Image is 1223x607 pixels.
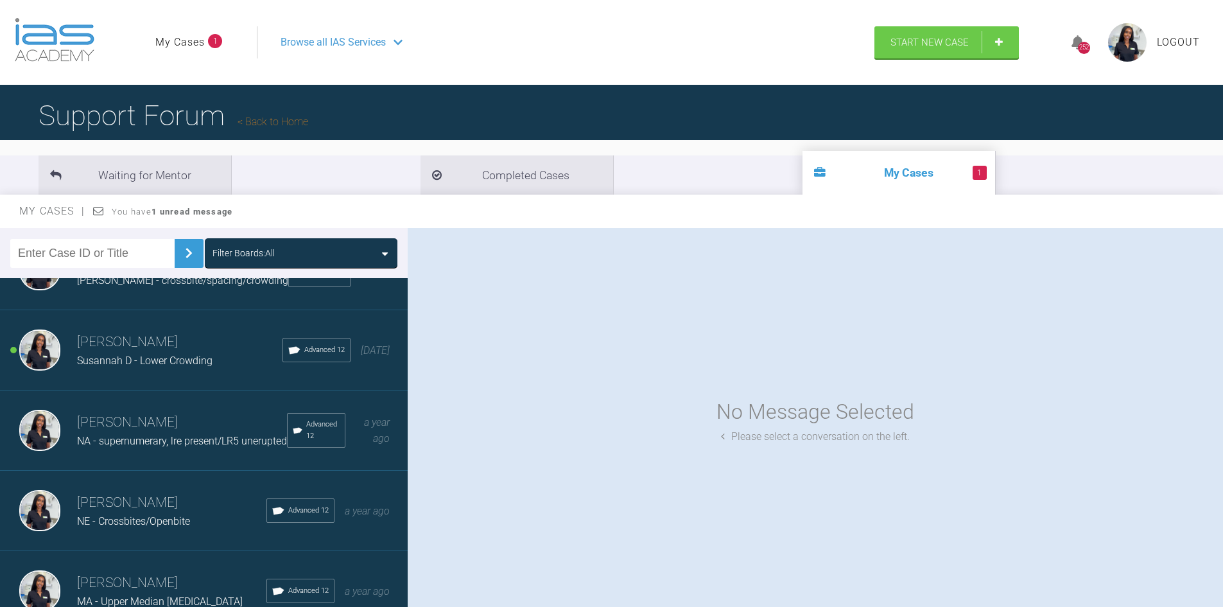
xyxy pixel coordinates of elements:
div: Please select a conversation on the left. [721,428,910,445]
img: Mariam Samra [19,490,60,531]
a: Start New Case [874,26,1019,58]
span: NA - supernumerary, lre present/LR5 unerupted [77,435,287,447]
img: Mariam Samra [19,410,60,451]
a: Logout [1157,34,1200,51]
h1: Support Forum [39,93,308,138]
span: a year ago [364,416,390,445]
strong: 1 unread message [152,207,232,216]
span: NE - Crossbites/Openbite [77,515,190,527]
img: profile.png [1108,23,1147,62]
span: Advanced 12 [288,585,329,597]
span: [DATE] [361,344,390,356]
span: Advanced 12 [288,505,329,516]
span: a year ago [345,505,390,517]
div: Filter Boards: All [213,246,275,260]
span: Advanced 12 [306,419,340,442]
div: 252 [1078,42,1090,54]
span: 1 [973,166,987,180]
div: No Message Selected [716,396,914,428]
span: [PERSON_NAME] - crossbite/spacing/crowding [77,274,288,286]
h3: [PERSON_NAME] [77,412,287,434]
li: Completed Cases [421,155,613,195]
h3: [PERSON_NAME] [77,572,266,594]
input: Enter Case ID or Title [10,239,175,268]
span: 1 [208,34,222,48]
li: My Cases [802,151,995,195]
span: My Cases [19,205,85,217]
img: Mariam Samra [19,330,60,371]
span: Susannah D - Lower Crowding [77,355,213,367]
span: Start New Case [890,37,969,48]
span: a year ago [345,585,390,597]
a: My Cases [155,34,205,51]
a: Back to Home [238,116,308,128]
span: You have [112,207,233,216]
span: Advanced 12 [304,344,345,356]
img: logo-light.3e3ef733.png [15,18,94,62]
h3: [PERSON_NAME] [77,331,282,353]
li: Waiting for Mentor [39,155,231,195]
h3: [PERSON_NAME] [77,492,266,514]
span: Browse all IAS Services [281,34,386,51]
img: chevronRight.28bd32b0.svg [178,243,199,263]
